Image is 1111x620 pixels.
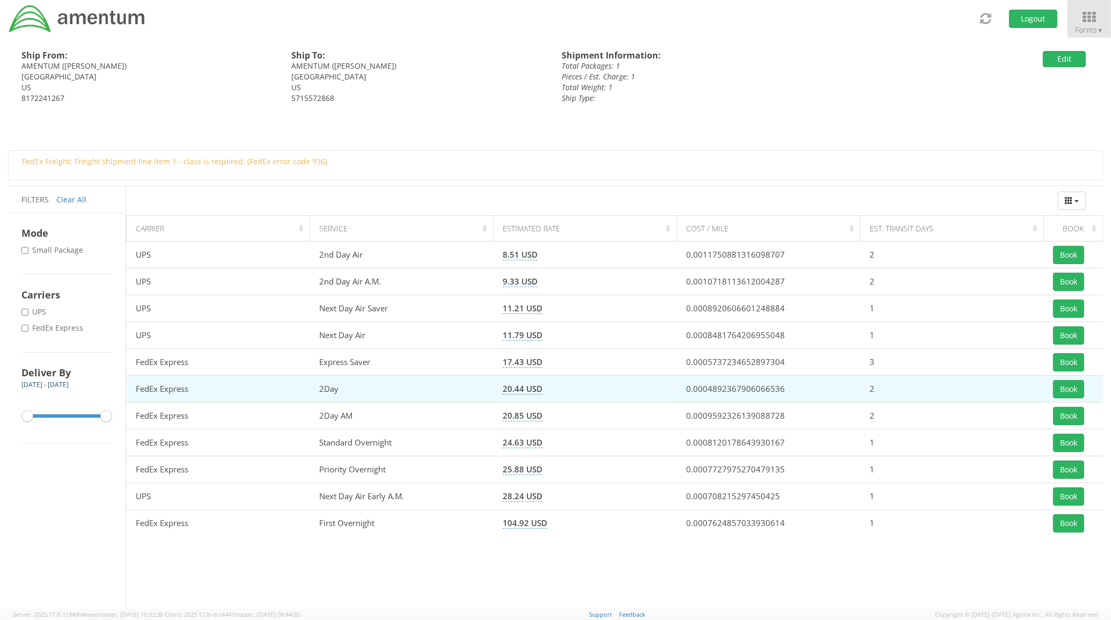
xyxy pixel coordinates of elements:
[21,380,69,389] span: [DATE] - [DATE]
[292,82,546,93] div: US
[21,71,276,82] div: [GEOGRAPHIC_DATA]
[127,295,310,322] td: UPS
[860,295,1044,322] td: 1
[127,242,310,268] td: UPS
[127,376,310,403] td: FedEx Express
[860,349,1044,376] td: 3
[677,429,860,456] td: 0.0008120178643930167
[21,227,112,239] h4: Mode
[677,456,860,483] td: 0.0007727975270479135
[1054,223,1100,234] div: Book
[677,242,860,268] td: 0.0011750881316098707
[1053,434,1084,452] button: Book
[21,245,85,256] label: Small Package
[860,429,1044,456] td: 1
[1053,514,1084,533] button: Book
[21,309,28,316] input: UPS
[677,376,860,403] td: 0.0004892367906066536
[503,517,547,529] span: 104.92 USD
[292,61,546,71] div: AMENTUM ([PERSON_NAME])
[310,456,494,483] td: Priority Overnight
[503,437,542,448] span: 24.63 USD
[1043,51,1086,67] button: Edit
[127,403,310,429] td: FedEx Express
[687,223,857,234] div: Cost / Mile
[56,194,86,205] a: Clear All
[935,610,1098,619] span: Copyright © [DATE]-[DATE] Agistix Inc., All Rights Reserved
[21,323,85,333] label: FedEx Express
[127,510,310,537] td: FedEx Express
[1053,407,1084,425] button: Book
[562,51,906,61] h4: Shipment Information:
[14,156,1094,167] div: FedEx Freight: Freight shipment line item 1 - class is required. (FedEx error code 936)
[310,295,494,322] td: Next Day Air Saver
[1058,192,1086,210] button: Columns
[503,276,538,287] span: 9.33 USD
[127,429,310,456] td: FedEx Express
[677,483,860,510] td: 0.000708215297450425
[677,295,860,322] td: 0.0008920606601248884
[292,93,546,104] div: 5715572868
[21,61,276,71] div: AMENTUM ([PERSON_NAME])
[860,456,1044,483] td: 1
[21,93,276,104] div: 8172241267
[310,268,494,295] td: 2nd Day Air A.M.
[1053,246,1084,264] button: Book
[21,307,48,317] label: UPS
[310,429,494,456] td: Standard Overnight
[8,4,146,34] img: dyn-intl-logo-049831509241104b2a82.png
[1053,380,1084,398] button: Book
[310,322,494,349] td: Next Day Air
[503,249,538,260] span: 8.51 USD
[677,510,860,537] td: 0.0007624857033930614
[860,510,1044,537] td: 1
[234,610,300,618] span: master, [DATE] 08:44:05
[503,303,542,314] span: 11.21 USD
[1009,10,1057,28] button: Logout
[860,376,1044,403] td: 2
[21,82,276,93] div: US
[127,483,310,510] td: UPS
[860,403,1044,429] td: 2
[1075,25,1103,35] span: Forms
[310,510,494,537] td: First Overnight
[292,71,546,82] div: [GEOGRAPHIC_DATA]
[860,483,1044,510] td: 1
[21,194,49,205] span: Filters
[562,71,906,82] div: Pieces / Est. Charge: 1
[503,464,542,475] span: 25.88 USD
[562,93,906,104] div: Ship Type:
[620,610,646,618] a: Feedback
[292,51,546,61] h4: Ship To:
[562,61,906,71] div: Total Packages: 1
[1053,273,1084,291] button: Book
[677,322,860,349] td: 0.0008481764206955048
[98,610,163,618] span: master, [DATE] 10:32:38
[21,51,276,61] h4: Ship From:
[165,610,300,618] span: Client: 2025.17.0-cb14447
[1053,461,1084,479] button: Book
[562,82,906,93] div: Total Weight: 1
[677,349,860,376] td: 0.0005737234652897304
[310,376,494,403] td: 2Day
[1053,353,1084,371] button: Book
[310,483,494,510] td: Next Day Air Early A.M.
[503,383,542,395] span: 20.44 USD
[677,268,860,295] td: 0.0010718113612004287
[21,247,28,254] input: Small Package
[1097,26,1103,35] span: ▼
[503,356,542,368] span: 17.43 USD
[860,322,1044,349] td: 1
[590,610,613,618] a: Support
[503,330,542,341] span: 11.79 USD
[1053,326,1084,345] button: Book
[21,366,112,379] h4: Deliver By
[503,491,542,502] span: 28.24 USD
[1053,300,1084,318] button: Book
[677,403,860,429] td: 0.0009592326139088728
[870,223,1041,234] div: Est. Transit Days
[860,242,1044,268] td: 2
[310,242,494,268] td: 2nd Day Air
[21,288,112,301] h4: Carriers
